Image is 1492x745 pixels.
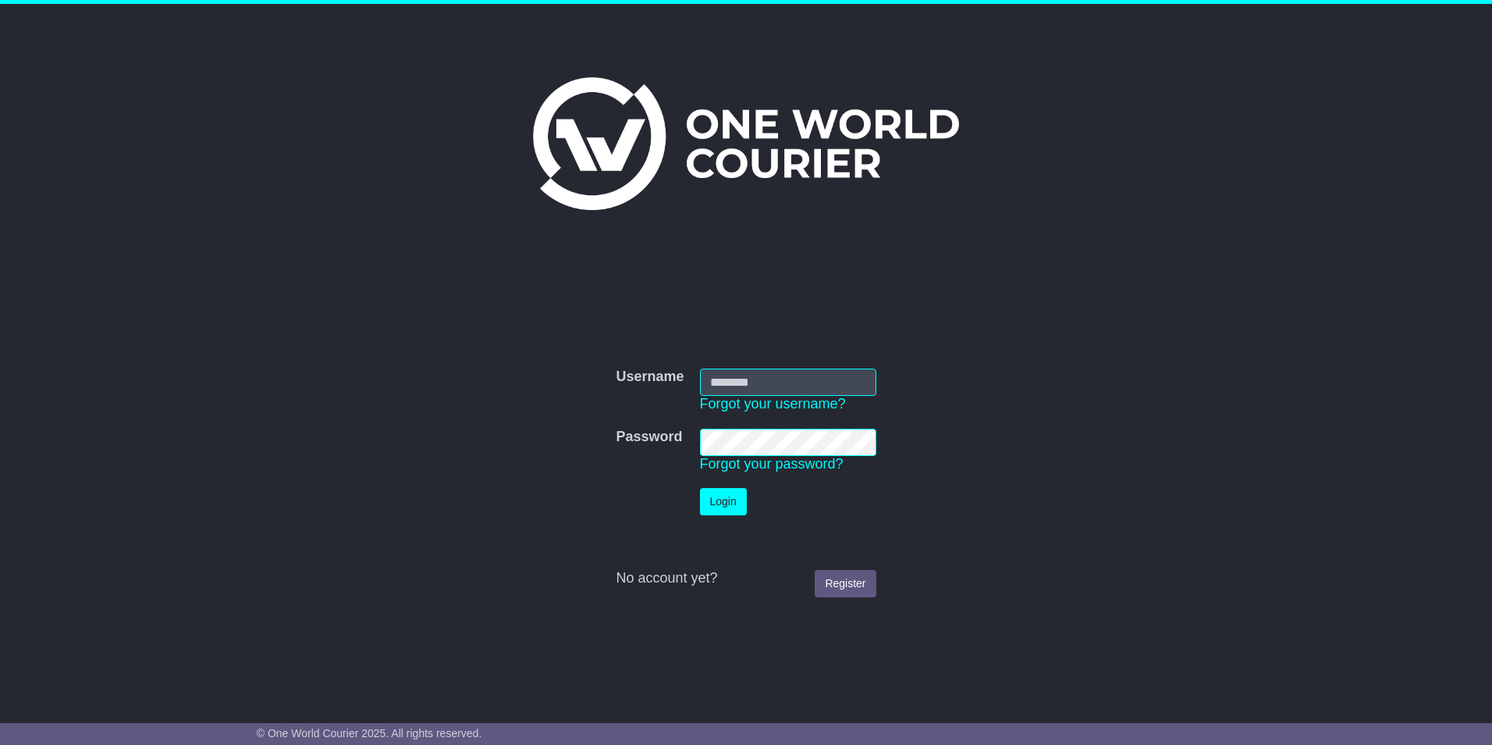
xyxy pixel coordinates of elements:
a: Forgot your password? [700,456,844,472]
label: Username [616,369,684,386]
span: © One World Courier 2025. All rights reserved. [257,727,482,740]
label: Password [616,429,682,446]
div: No account yet? [616,570,876,587]
button: Login [700,488,747,515]
a: Forgot your username? [700,396,846,412]
a: Register [815,570,876,597]
img: One World [533,77,959,210]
